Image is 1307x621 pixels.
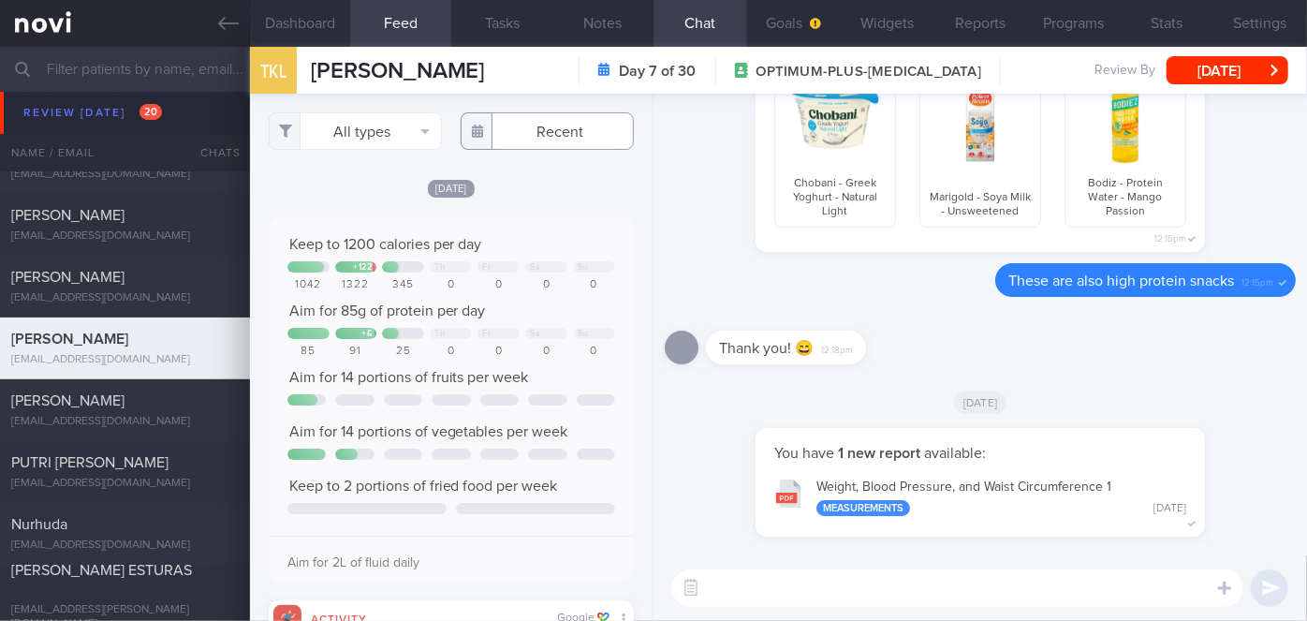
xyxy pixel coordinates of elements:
[11,291,239,305] div: [EMAIL_ADDRESS][DOMAIN_NAME]
[289,237,482,252] span: Keep to 1200 calories per day
[287,278,330,292] div: 1042
[11,477,239,491] div: [EMAIL_ADDRESS][DOMAIN_NAME]
[11,517,67,532] span: Nurhuda
[1073,63,1178,168] img: Bodiz - Protein Water - Mango Passion
[477,278,520,292] div: 0
[774,54,896,228] div: Chobani - Greek Yoghurt - Natural Light
[765,467,1196,526] button: Weight, Blood Pressure, and Waist Circumference 1 Measurements [DATE]
[919,54,1041,228] div: Marigold - Soya Milk - Unsweetened
[287,345,330,359] div: 85
[11,146,151,161] span: [PERSON_NAME] SIN
[311,60,485,82] span: [PERSON_NAME]
[382,345,424,359] div: 25
[578,329,588,339] div: Su
[1241,272,1273,289] span: 12:15pm
[11,168,239,182] div: [EMAIL_ADDRESS][DOMAIN_NAME]
[482,262,491,273] div: Fr
[430,278,472,292] div: 0
[382,278,424,292] div: 345
[11,353,239,367] div: [EMAIL_ADDRESS][DOMAIN_NAME]
[289,303,486,318] span: Aim for 85g of protein per day
[783,63,888,168] img: Chobani - Greek Yoghurt - Natural Light
[335,278,377,292] div: 1322
[530,262,540,273] div: Sa
[335,345,377,359] div: 91
[482,329,491,339] div: Fr
[1154,228,1186,245] span: 12:15pm
[1065,54,1186,228] div: Bodiz - Protein Water - Mango Passion
[11,393,125,408] span: [PERSON_NAME]
[11,415,239,429] div: [EMAIL_ADDRESS][DOMAIN_NAME]
[530,329,540,339] div: Sa
[361,329,372,339] div: + 6
[525,278,567,292] div: 0
[1094,63,1155,80] span: Review By
[289,479,558,494] span: Keep to 2 portions of fried food per week
[525,345,567,359] div: 0
[289,424,568,439] span: Aim for 14 portions of vegetables per week
[816,480,1186,517] div: Weight, Blood Pressure, and Waist Circumference 1
[756,63,981,81] span: OPTIMUM-PLUS-[MEDICAL_DATA]
[289,370,529,385] span: Aim for 14 portions of fruits per week
[353,262,372,273] div: + 122
[573,278,615,292] div: 0
[428,180,475,198] span: [DATE]
[11,539,239,553] div: [EMAIL_ADDRESS][DOMAIN_NAME]
[11,563,192,578] span: [PERSON_NAME] ESTURAS
[1167,56,1288,84] button: [DATE]
[477,345,520,359] div: 0
[954,392,1007,414] span: [DATE]
[719,341,814,356] span: Thank you! 😄
[11,455,169,470] span: PUTRI [PERSON_NAME]
[11,270,125,285] span: [PERSON_NAME]
[1008,274,1234,288] span: These are also high protein snacks
[578,262,588,273] div: Su
[269,112,442,150] button: All types
[434,262,445,273] div: Th
[1153,502,1186,516] div: [DATE]
[11,229,239,244] div: [EMAIL_ADDRESS][DOMAIN_NAME]
[11,208,125,223] span: [PERSON_NAME]
[573,345,615,359] div: 0
[821,339,853,357] span: 12:18pm
[434,329,445,339] div: Th
[287,556,419,569] span: Aim for 2L of fluid daily
[11,332,128,347] span: [PERSON_NAME]
[620,62,697,81] strong: Day 7 of 30
[11,84,125,99] span: [PERSON_NAME]
[834,446,924,461] strong: 1 new report
[928,63,1033,168] img: Marigold - Soya Milk - Unsweetened
[774,444,1186,463] p: You have available:
[245,36,301,108] div: TKL
[816,500,910,516] div: Measurements
[11,106,239,120] div: [EMAIL_ADDRESS][DOMAIN_NAME]
[430,345,472,359] div: 0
